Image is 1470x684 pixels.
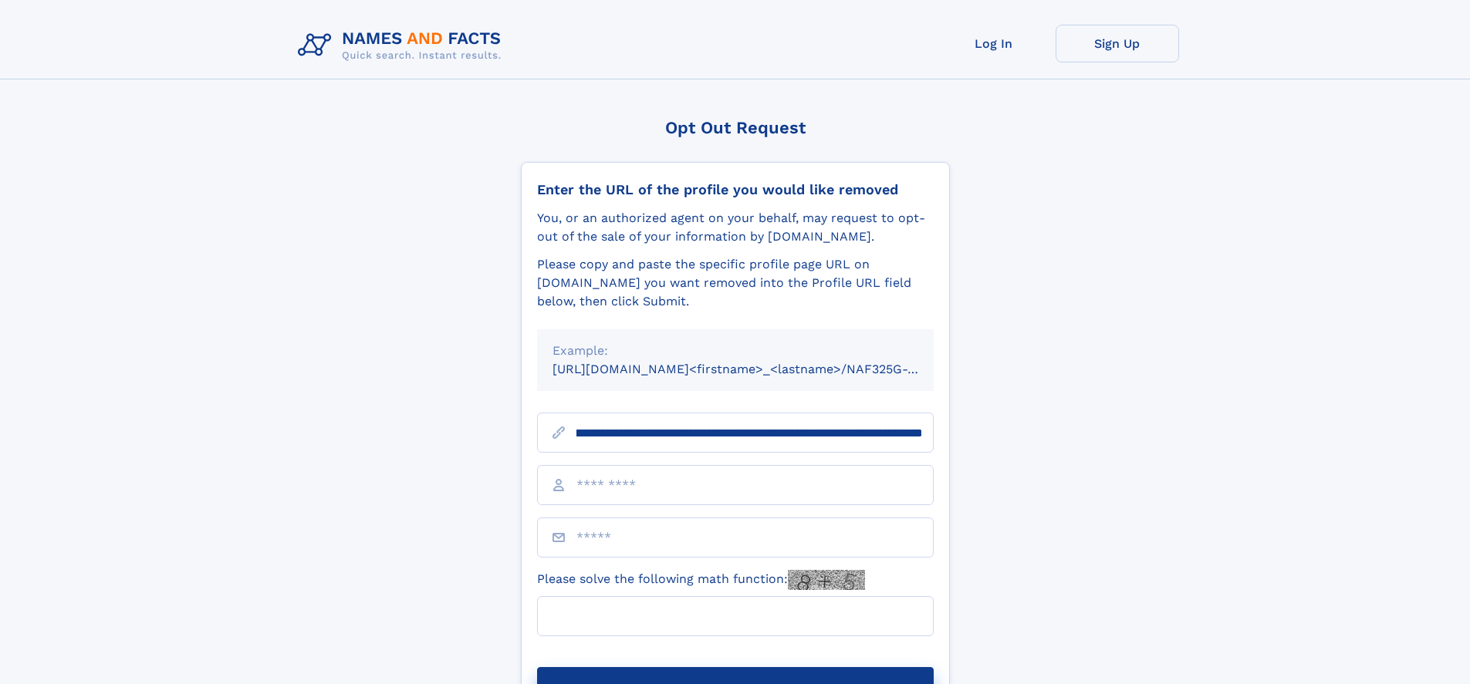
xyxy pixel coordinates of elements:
[537,570,865,590] label: Please solve the following math function:
[553,362,963,376] small: [URL][DOMAIN_NAME]<firstname>_<lastname>/NAF325G-xxxxxxxx
[932,25,1056,62] a: Log In
[553,342,918,360] div: Example:
[537,209,934,246] div: You, or an authorized agent on your behalf, may request to opt-out of the sale of your informatio...
[521,118,950,137] div: Opt Out Request
[537,255,934,311] div: Please copy and paste the specific profile page URL on [DOMAIN_NAME] you want removed into the Pr...
[1056,25,1179,62] a: Sign Up
[537,181,934,198] div: Enter the URL of the profile you would like removed
[292,25,514,66] img: Logo Names and Facts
